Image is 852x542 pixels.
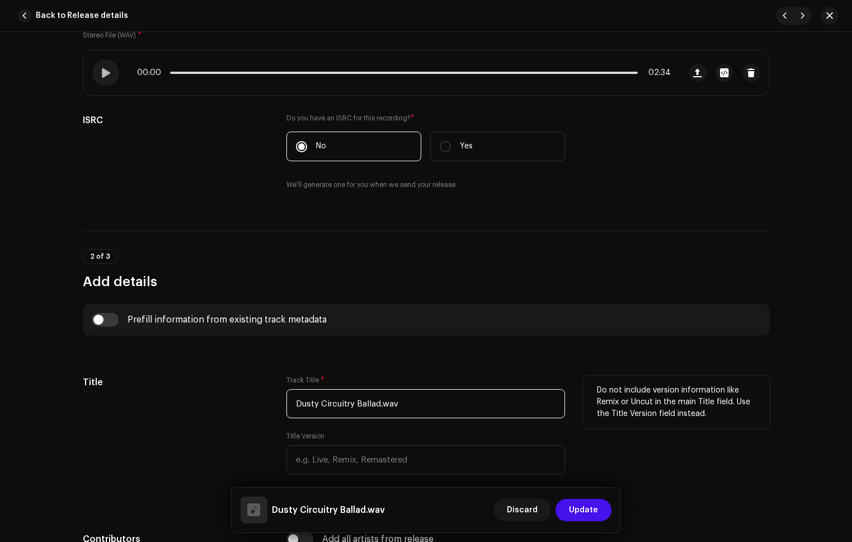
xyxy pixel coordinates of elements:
[642,68,671,77] span: 02:34
[460,141,473,152] p: Yes
[286,179,457,190] small: We'll generate one for you when we send your release.
[556,499,611,521] button: Update
[493,499,551,521] button: Discard
[286,445,565,474] input: e.g. Live, Remix, Remastered
[83,273,770,291] h3: Add details
[286,432,324,441] label: Title Version
[569,499,598,521] span: Update
[272,503,385,517] h5: Dusty Circuitry Ballad.wav
[286,389,565,418] input: Enter the name of the track
[286,376,324,385] label: Track Title
[128,315,327,324] div: Prefill information from existing track metadata
[286,114,565,123] label: Do you have an ISRC for this recording?
[83,376,269,389] h5: Title
[507,499,538,521] span: Discard
[316,141,326,152] p: No
[597,385,756,420] p: Do not include version information like Remix or Uncut in the main Title field. Use the Title Ver...
[83,114,269,127] h5: ISRC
